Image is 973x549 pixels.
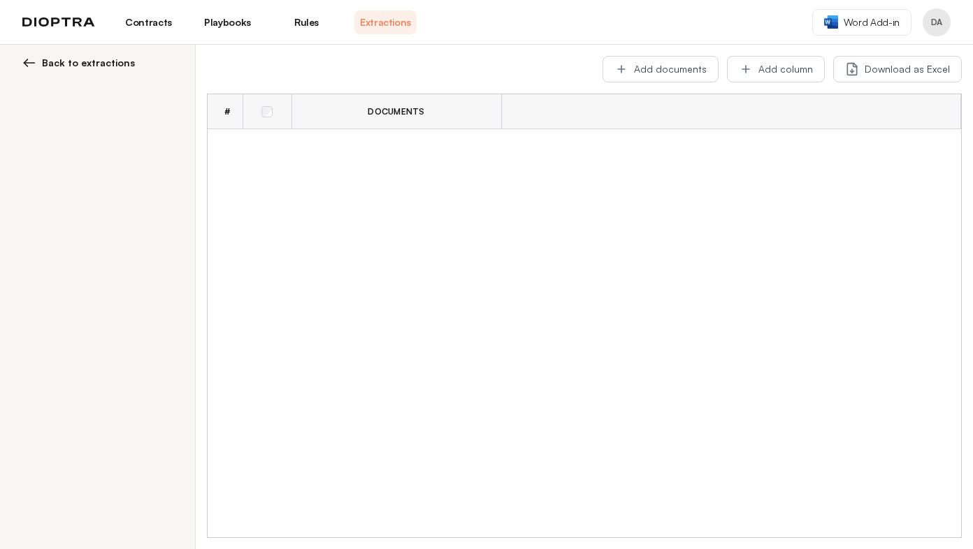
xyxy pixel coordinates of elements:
th: # [208,94,243,129]
a: Word Add-in [812,9,911,36]
a: Playbooks [196,10,259,34]
th: Documents [291,94,501,129]
button: Download as Excel [833,56,962,82]
button: Add column [727,56,825,82]
span: Back to extractions [42,56,135,70]
a: Rules [275,10,338,34]
button: Add documents [603,56,719,82]
button: Profile menu [923,8,951,36]
img: word [824,15,838,29]
a: Extractions [354,10,417,34]
button: Back to extractions [22,56,178,70]
a: Contracts [117,10,180,34]
span: Word Add-in [844,15,900,29]
img: logo [22,17,95,27]
img: left arrow [22,56,36,70]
